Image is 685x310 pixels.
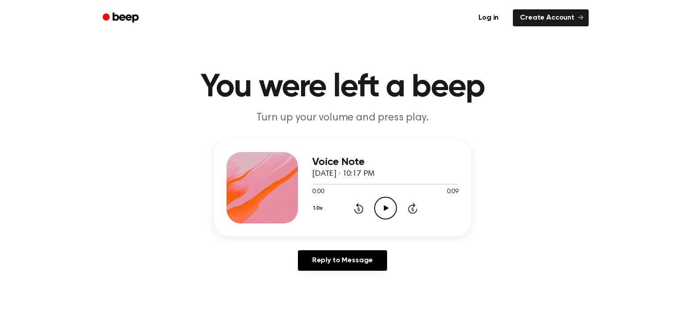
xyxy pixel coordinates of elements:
a: Log in [470,8,508,28]
a: Create Account [513,9,589,26]
span: 0:00 [312,187,324,197]
a: Reply to Message [298,250,387,271]
a: Beep [96,9,147,27]
span: 0:09 [447,187,458,197]
span: [DATE] · 10:17 PM [312,170,375,178]
h1: You were left a beep [114,71,571,103]
button: 1.0x [312,201,326,216]
p: Turn up your volume and press play. [171,111,514,125]
h3: Voice Note [312,156,458,168]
